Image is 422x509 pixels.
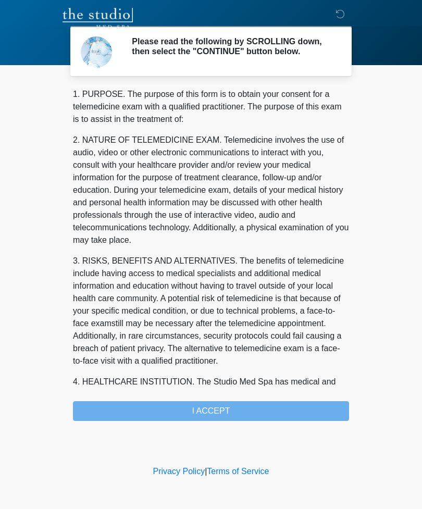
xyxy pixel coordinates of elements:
img: The Studio Med Spa Logo [63,8,133,29]
a: Terms of Service [207,467,269,476]
h2: Please read the following by SCROLLING down, then select the "CONTINUE" button below. [132,36,333,56]
p: 4. HEALTHCARE INSTITUTION. The Studio Med Spa has medical and non-medical technical personnel who... [73,376,349,413]
img: Agent Avatar [81,36,112,68]
p: 2. NATURE OF TELEMEDICINE EXAM. Telemedicine involves the use of audio, video or other electronic... [73,134,349,246]
a: Privacy Policy [153,467,205,476]
p: 1. PURPOSE. The purpose of this form is to obtain your consent for a telemedicine exam with a qua... [73,88,349,126]
p: 3. RISKS, BENEFITS AND ALTERNATIVES. The benefits of telemedicine include having access to medica... [73,255,349,367]
a: | [205,467,207,476]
